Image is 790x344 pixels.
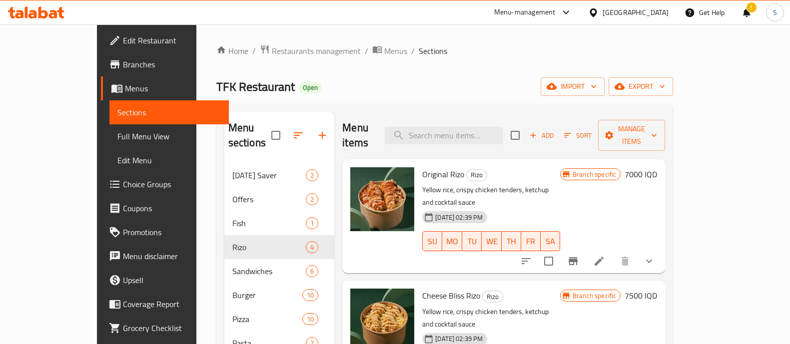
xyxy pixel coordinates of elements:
button: export [609,77,673,96]
span: Open [299,83,322,92]
span: 6 [306,267,318,276]
span: SA [545,234,556,249]
input: search [385,127,503,144]
div: Pizza [232,313,302,325]
a: Sections [109,100,229,124]
a: Upsell [101,268,229,292]
span: Manage items [606,123,657,148]
button: Add section [310,123,334,147]
span: Sections [419,45,447,57]
button: Add [526,128,558,143]
button: Manage items [598,120,665,151]
button: sort-choices [514,249,538,273]
a: Grocery Checklist [101,316,229,340]
span: Promotions [123,226,221,238]
span: Fish [232,217,306,229]
div: Rizo [466,169,487,181]
span: FR [525,234,537,249]
span: Sort [564,130,592,141]
span: [DATE] 02:39 PM [431,334,487,344]
a: Home [216,45,248,57]
a: Edit menu item [593,255,605,267]
span: SU [427,234,438,249]
span: Grocery Checklist [123,322,221,334]
button: SU [422,231,442,251]
nav: breadcrumb [216,44,674,57]
button: Sort [562,128,594,143]
span: Edit Restaurant [123,34,221,46]
a: Coupons [101,196,229,220]
button: show more [637,249,661,273]
button: WE [482,231,501,251]
button: MO [442,231,462,251]
span: Choice Groups [123,178,221,190]
div: Menu-management [494,6,556,18]
span: Menu disclaimer [123,250,221,262]
span: Select to update [538,251,559,272]
span: Offers [232,193,306,205]
span: 10 [303,315,318,324]
span: WE [486,234,497,249]
span: 1 [306,219,318,228]
span: S [773,7,777,18]
button: FR [521,231,541,251]
span: Branches [123,58,221,70]
svg: Show Choices [643,255,655,267]
div: Rizo [232,241,306,253]
button: SA [541,231,560,251]
span: 2 [306,171,318,180]
li: / [411,45,415,57]
button: TU [462,231,482,251]
li: / [365,45,368,57]
span: 4 [306,243,318,252]
div: Offers2 [224,187,335,211]
div: Fish1 [224,211,335,235]
a: Edit Menu [109,148,229,172]
a: Menus [101,76,229,100]
span: Upsell [123,274,221,286]
span: Rizo [467,169,487,181]
div: items [306,193,318,205]
button: Branch-specific-item [561,249,585,273]
span: MO [446,234,458,249]
a: Menu disclaimer [101,244,229,268]
span: Cheese Bliss Rizo [422,288,480,303]
span: Original Rizo [422,167,464,182]
div: items [306,265,318,277]
div: [DATE] Saver2 [224,163,335,187]
span: TH [506,234,517,249]
a: Branches [101,52,229,76]
span: Branch specific [569,291,620,301]
span: Add [528,130,555,141]
div: [GEOGRAPHIC_DATA] [603,7,669,18]
div: items [302,289,318,301]
h6: 7000 IQD [625,167,657,181]
button: delete [613,249,637,273]
span: Menus [125,82,221,94]
h6: 7500 IQD [625,289,657,303]
span: export [617,80,665,93]
span: Menus [384,45,407,57]
span: 10 [303,291,318,300]
span: Restaurants management [272,45,361,57]
a: Menus [372,44,407,57]
div: Ramadan Saver [232,169,306,181]
a: Restaurants management [260,44,361,57]
span: TFK Restaurant [216,75,295,98]
div: items [302,313,318,325]
span: Rizo [483,291,503,303]
div: Sandwiches6 [224,259,335,283]
div: Pizza10 [224,307,335,331]
span: TU [466,234,478,249]
span: Full Menu View [117,130,221,142]
span: Coupons [123,202,221,214]
span: [DATE] Saver [232,169,306,181]
span: Sandwiches [232,265,306,277]
a: Full Menu View [109,124,229,148]
div: Open [299,82,322,94]
span: Sort items [558,128,598,143]
span: Edit Menu [117,154,221,166]
span: Sort sections [286,123,310,147]
span: Burger [232,289,302,301]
